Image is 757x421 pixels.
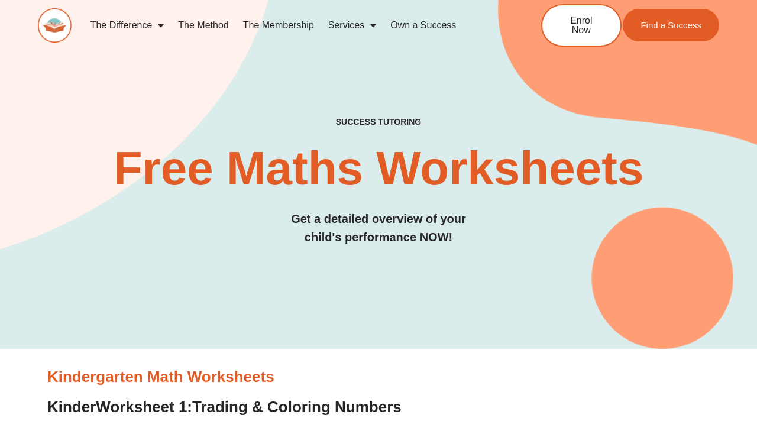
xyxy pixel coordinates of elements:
[38,145,719,192] h2: Free Maths Worksheets​
[192,398,402,416] span: Trading & Coloring Numbers
[83,12,172,39] a: The Difference
[236,12,321,39] a: The Membership
[560,16,603,35] span: Enrol Now
[83,12,503,39] nav: Menu
[321,12,383,39] a: Services
[383,12,463,39] a: Own a Success
[96,398,192,416] span: Worksheet 1:
[47,367,710,387] h3: Kindergarten Math Worksheets
[47,398,96,416] span: Kinder
[640,21,701,30] span: Find a Success
[171,12,235,39] a: The Method
[38,210,719,247] h3: Get a detailed overview of your child's performance NOW!
[541,4,622,47] a: Enrol Now
[47,398,402,416] a: KinderWorksheet 1:Trading & Coloring Numbers
[38,117,719,127] h4: SUCCESS TUTORING​
[623,9,719,41] a: Find a Success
